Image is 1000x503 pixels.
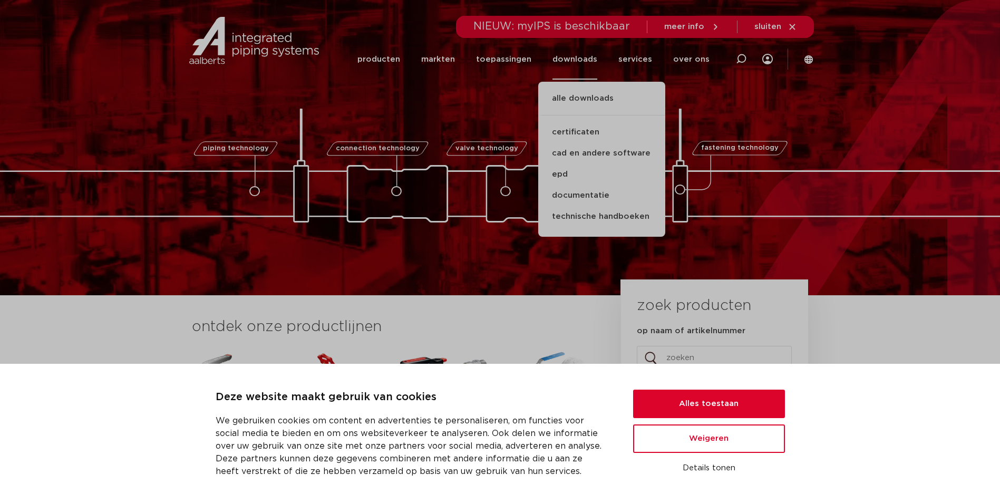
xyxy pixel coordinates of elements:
[538,122,665,143] a: certificaten
[701,145,779,152] span: fastening technology
[633,390,785,418] button: Alles toestaan
[476,39,531,80] a: toepassingen
[618,39,652,80] a: services
[754,22,797,32] a: sluiten
[473,21,630,32] span: NIEUW: myIPS is beschikbaar
[216,414,608,478] p: We gebruiken cookies om content en advertenties te personaliseren, om functies voor social media ...
[335,145,419,152] span: connection technology
[633,424,785,453] button: Weigeren
[754,23,781,31] span: sluiten
[637,326,745,336] label: op naam of artikelnummer
[538,143,665,164] a: cad en andere software
[357,39,400,80] a: producten
[673,39,710,80] a: over ons
[538,164,665,185] a: epd
[637,295,751,316] h3: zoek producten
[216,389,608,406] p: Deze website maakt gebruik van cookies
[357,39,710,80] nav: Menu
[192,316,585,337] h3: ontdek onze productlijnen
[664,22,720,32] a: meer info
[552,39,597,80] a: downloads
[664,23,704,31] span: meer info
[203,145,269,152] span: piping technology
[421,39,455,80] a: markten
[538,206,665,227] a: technische handboeken
[538,185,665,206] a: documentatie
[455,145,518,152] span: valve technology
[637,346,792,370] input: zoeken
[538,92,665,115] a: alle downloads
[633,459,785,477] button: Details tonen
